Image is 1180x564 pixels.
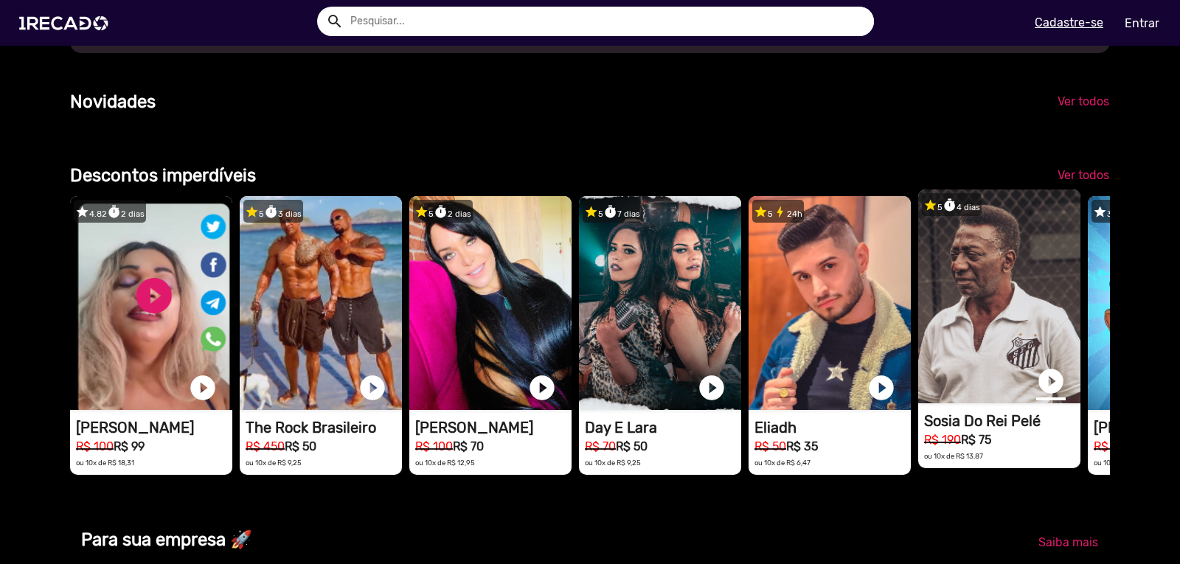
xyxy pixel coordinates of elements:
[924,452,983,460] small: ou 10x de R$ 13,87
[339,7,874,36] input: Pesquisar...
[749,196,911,410] video: 1RECADO vídeos dedicados para fãs e empresas
[1115,10,1169,36] a: Entrar
[114,439,145,453] b: R$ 99
[415,459,475,467] small: ou 10x de R$ 12,95
[1036,366,1066,396] a: play_circle_filled
[409,196,572,410] video: 1RECADO vídeos dedicados para fãs e empresas
[453,439,484,453] b: R$ 70
[321,7,347,33] button: Example home icon
[924,412,1080,430] h1: Sosia Do Rei Pelé
[585,419,741,436] h1: Day E Lara
[326,13,344,30] mat-icon: Example home icon
[961,433,991,447] b: R$ 75
[246,419,402,436] h1: The Rock Brasileiro
[697,373,726,403] a: play_circle_filled
[285,439,316,453] b: R$ 50
[1058,168,1109,182] span: Ver todos
[81,529,252,550] b: Para sua empresa 🚀
[240,196,402,410] video: 1RECADO vídeos dedicados para fãs e empresas
[1035,15,1103,29] u: Cadastre-se
[527,373,557,403] a: play_circle_filled
[76,419,232,436] h1: [PERSON_NAME]
[415,439,453,453] small: R$ 100
[1094,439,1125,453] small: R$ 70
[585,439,616,453] small: R$ 70
[1094,459,1150,467] small: ou 10x de R$ 9,25
[918,189,1080,403] video: 1RECADO vídeos dedicados para fãs e empresas
[415,419,572,436] h1: [PERSON_NAME]
[70,165,256,186] b: Descontos imperdíveis
[616,439,648,453] b: R$ 50
[76,439,114,453] small: R$ 100
[924,433,961,447] small: R$ 190
[579,196,741,410] video: 1RECADO vídeos dedicados para fãs e empresas
[867,373,896,403] a: play_circle_filled
[1058,94,1109,108] span: Ver todos
[754,419,911,436] h1: Eliadh
[585,459,641,467] small: ou 10x de R$ 9,25
[754,439,786,453] small: R$ 50
[188,373,218,403] a: play_circle_filled
[70,196,232,410] video: 1RECADO vídeos dedicados para fãs e empresas
[1038,535,1098,549] span: Saiba mais
[70,91,156,112] b: Novidades
[246,459,302,467] small: ou 10x de R$ 9,25
[786,439,818,453] b: R$ 35
[246,439,285,453] small: R$ 450
[358,373,387,403] a: play_circle_filled
[754,459,811,467] small: ou 10x de R$ 6,47
[76,459,134,467] small: ou 10x de R$ 18,31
